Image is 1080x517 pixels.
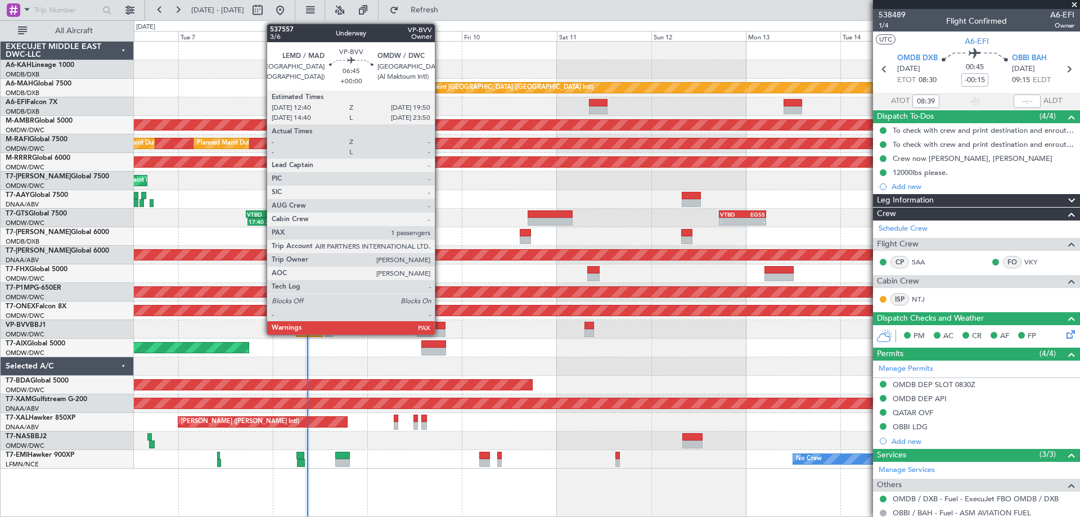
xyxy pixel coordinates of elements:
[6,266,67,273] a: T7-FHXGlobal 5000
[746,31,840,41] div: Mon 13
[891,96,910,107] span: ATOT
[6,173,109,180] a: T7-[PERSON_NAME]Global 7500
[136,23,155,32] div: [DATE]
[912,95,939,108] input: --:--
[6,423,39,431] a: DNAA/ABV
[897,75,916,86] span: ETOT
[893,125,1074,135] div: To check with crew and print destination and enroute alternate
[12,22,122,40] button: All Aircraft
[6,229,71,236] span: T7-[PERSON_NAME]
[401,6,448,14] span: Refresh
[6,70,39,79] a: OMDB/DXB
[1043,96,1062,107] span: ALDT
[398,79,593,96] div: Unplanned Maint [GEOGRAPHIC_DATA] ([GEOGRAPHIC_DATA] Intl)
[6,404,39,413] a: DNAA/ABV
[6,192,68,199] a: T7-AAYGlobal 7500
[6,303,66,310] a: T7-ONEXFalcon 8X
[6,322,30,329] span: VP-BVV
[893,154,1052,163] div: Crew now [PERSON_NAME], [PERSON_NAME]
[879,21,906,30] span: 1/4
[6,118,73,124] a: M-AMBRGlobal 5000
[876,34,895,44] button: UTC
[6,460,39,469] a: LFMN/NCE
[6,396,31,403] span: T7-XAM
[6,126,44,134] a: OMDW/DWC
[893,408,933,417] div: QATAR OVF
[6,229,109,236] a: T7-[PERSON_NAME]Global 6000
[840,31,935,41] div: Tue 14
[273,31,367,41] div: Wed 8
[6,322,46,329] a: VP-BVVBBJ1
[893,422,928,431] div: OBBI LDG
[6,118,34,124] span: M-AMBR
[1012,53,1047,64] span: OBBI BAH
[6,303,35,310] span: T7-ONEX
[6,340,65,347] a: T7-AIXGlobal 5000
[720,211,742,218] div: VTBD
[892,182,1074,191] div: Add new
[6,173,71,180] span: T7-[PERSON_NAME]
[384,1,452,19] button: Refresh
[892,437,1074,446] div: Add new
[6,210,29,217] span: T7-GTS
[946,15,1007,27] div: Flight Confirmed
[6,415,75,421] a: T7-XALHawker 850XP
[893,168,948,177] div: 12000lbs please.
[943,331,953,342] span: AC
[6,275,44,283] a: OMDW/DWC
[913,331,925,342] span: PM
[6,285,34,291] span: T7-P1MP
[1000,331,1009,342] span: AF
[367,31,462,41] div: Thu 9
[6,80,71,87] a: A6-MAHGlobal 7500
[877,238,919,251] span: Flight Crew
[1014,95,1041,108] input: --:--
[1039,110,1056,122] span: (4/4)
[912,257,937,267] a: SAA
[890,256,909,268] div: CP
[6,248,71,254] span: T7-[PERSON_NAME]
[877,348,903,361] span: Permits
[893,140,1074,149] div: To check with crew and print destination and enroute alternate
[6,285,61,291] a: T7-P1MPG-650ER
[6,433,30,440] span: T7-NAS
[893,494,1059,503] a: OMDB / DXB - Fuel - ExecuJet FBO OMDB / DXB
[6,349,44,357] a: OMDW/DWC
[269,211,292,218] div: EGSS
[742,211,765,218] div: EGSS
[897,64,920,75] span: [DATE]
[247,211,269,218] div: VTBD
[796,451,822,467] div: No Crew
[6,145,44,153] a: OMDW/DWC
[1012,75,1030,86] span: 09:15
[6,136,67,143] a: M-RAFIGlobal 7500
[191,5,244,15] span: [DATE] - [DATE]
[249,218,271,225] div: 17:40 Z
[877,110,934,123] span: Dispatch To-Dos
[877,449,906,462] span: Services
[557,31,651,41] div: Sat 11
[877,194,934,207] span: Leg Information
[966,62,984,73] span: 00:45
[6,192,30,199] span: T7-AAY
[897,53,938,64] span: OMDB DXB
[1050,9,1074,21] span: A6-EFI
[6,155,70,161] a: M-RRRRGlobal 6000
[1039,348,1056,359] span: (4/4)
[34,2,99,19] input: Trip Number
[6,433,47,440] a: T7-NASBBJ2
[6,62,31,69] span: A6-KAH
[6,163,44,172] a: OMDW/DWC
[912,294,937,304] a: NTJ
[1050,21,1074,30] span: Owner
[6,330,44,339] a: OMDW/DWC
[6,442,44,450] a: OMDW/DWC
[893,394,947,403] div: OMDB DEP API
[6,386,44,394] a: OMDW/DWC
[877,312,984,325] span: Dispatch Checks and Weather
[720,218,742,225] div: -
[879,9,906,21] span: 538489
[879,465,935,476] a: Manage Services
[271,218,294,225] div: 05:40 Z
[651,31,746,41] div: Sun 12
